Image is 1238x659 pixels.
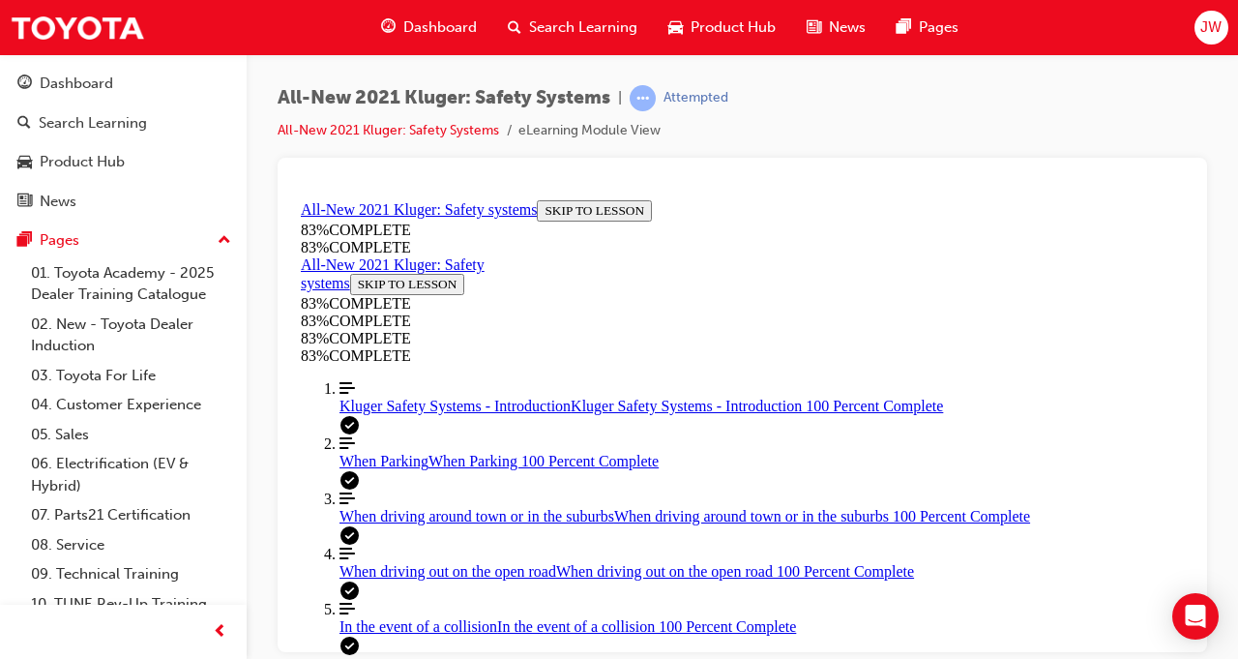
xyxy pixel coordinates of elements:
span: JW [1200,16,1222,39]
div: Dashboard [40,73,113,95]
div: Pages [40,229,79,252]
div: 83 % COMPLETE [8,46,891,64]
a: 10. TUNE Rev-Up Training [23,589,239,619]
span: When Parking 100 Percent Complete [135,260,366,277]
span: pages-icon [897,15,911,40]
div: 83 % COMPLETE [8,137,891,155]
span: When driving around town or in the suburbs 100 Percent Complete [321,315,737,332]
span: news-icon [807,15,821,40]
span: pages-icon [17,232,32,250]
a: search-iconSearch Learning [492,8,653,47]
button: DashboardSearch LearningProduct HubNews [8,62,239,223]
a: All-New 2021 Kluger: Safety Systems [278,122,499,138]
span: learningRecordVerb_ATTEMPT-icon [630,85,656,111]
span: guage-icon [381,15,396,40]
button: Pages [8,223,239,258]
div: 83 % COMPLETE [8,103,243,120]
nav: Course Outline [8,188,891,521]
span: Product Hub [691,16,776,39]
span: Dashboard [403,16,477,39]
div: News [40,191,76,213]
a: pages-iconPages [881,8,974,47]
div: Product Hub [40,151,125,173]
section: Course Overview [8,8,891,521]
span: Kluger Safety Systems - Introduction 100 Percent Complete [278,205,650,222]
a: Product Hub [8,144,239,180]
span: prev-icon [213,620,227,644]
a: All-New 2021 Kluger: Safety systems [8,9,244,25]
section: Course Information [8,64,243,137]
span: up-icon [218,228,231,254]
span: | [618,87,622,109]
span: news-icon [17,194,32,211]
span: car-icon [17,154,32,171]
a: 09. Technical Training [23,559,239,589]
span: When driving out on the open road 100 Percent Complete [263,371,621,387]
span: When driving around town or in the suburbs [46,315,321,332]
div: Search Learning [39,112,147,135]
span: All-New 2021 Kluger: Safety Systems [278,87,610,109]
a: Dashboard [8,66,239,102]
a: 06. Electrification (EV & Hybrid) [23,449,239,500]
button: SKIP TO LESSON [244,8,359,29]
span: News [829,16,866,39]
span: In the event of a collision [46,426,204,442]
div: Attempted [663,89,728,107]
img: Trak [10,6,145,49]
div: 83 % COMPLETE [8,29,891,46]
a: 07. Parts21 Certification [23,500,239,530]
span: When Parking [46,260,135,277]
div: 83 % COMPLETE [8,155,891,172]
div: 83 % COMPLETE [8,120,243,137]
li: eLearning Module View [518,120,661,142]
a: news-iconNews [791,8,881,47]
span: Search Learning [529,16,637,39]
a: 03. Toyota For Life [23,361,239,391]
button: JW [1194,11,1228,45]
span: car-icon [668,15,683,40]
span: search-icon [17,115,31,133]
a: guage-iconDashboard [366,8,492,47]
span: When driving out on the open road [46,371,263,387]
a: 08. Service [23,530,239,560]
a: car-iconProduct Hub [653,8,791,47]
span: search-icon [508,15,521,40]
a: 02. New - Toyota Dealer Induction [23,310,239,361]
span: Kluger Safety Systems - Introduction [46,205,278,222]
a: News [8,184,239,220]
span: In the event of a collision 100 Percent Complete [204,426,503,442]
button: SKIP TO LESSON [57,81,172,103]
a: All-New 2021 Kluger: Safety systems [8,64,192,99]
a: 01. Toyota Academy - 2025 Dealer Training Catalogue [23,258,239,310]
section: Course Information [8,8,891,64]
div: Open Intercom Messenger [1172,593,1219,640]
a: Search Learning [8,105,239,141]
span: Pages [919,16,958,39]
a: 04. Customer Experience [23,390,239,420]
span: guage-icon [17,75,32,93]
a: 05. Sales [23,420,239,450]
